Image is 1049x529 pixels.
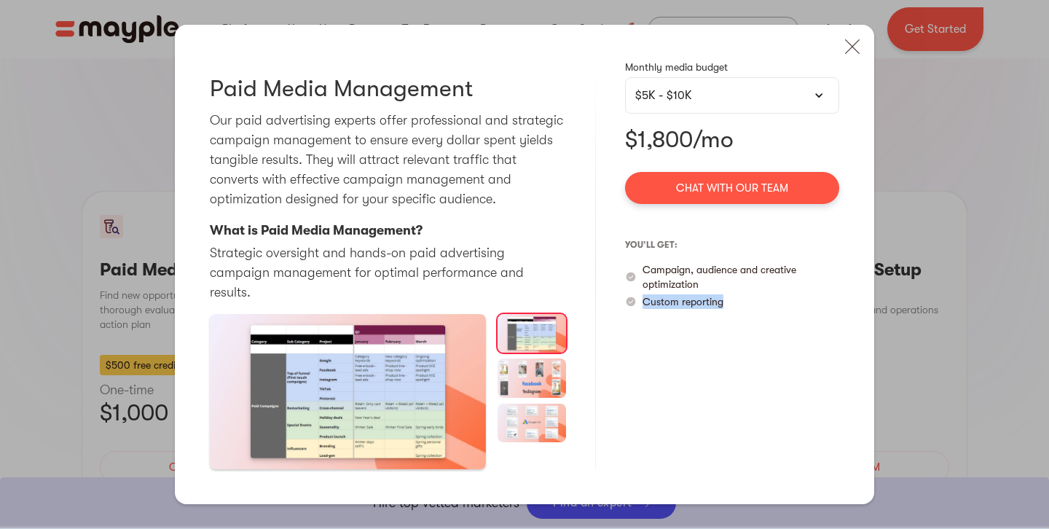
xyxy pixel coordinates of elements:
p: Campaign, audience and creative optimization [643,262,839,291]
h3: Paid Media Management [210,74,473,103]
p: What is Paid Media Management? [210,221,423,240]
p: $1,800/mo [625,125,839,154]
a: open lightbox [210,314,486,469]
a: Chat with our team [625,172,839,204]
div: $5K - $10K [625,77,839,114]
p: you’ll get: [625,233,839,256]
p: Strategic oversight and hands-on paid advertising campaign management for optimal performance and... [210,243,566,302]
p: Monthly media budget [625,60,839,74]
p: Custom reporting [643,294,723,309]
p: Our paid advertising experts offer professional and strategic campaign management to ensure every... [210,111,566,209]
div: $5K - $10K [635,87,829,104]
